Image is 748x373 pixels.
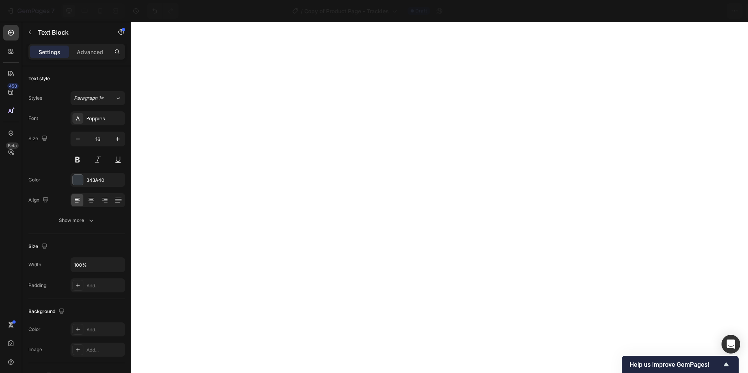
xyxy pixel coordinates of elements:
div: Color [28,326,41,333]
div: Color [28,176,41,183]
div: Width [28,261,41,268]
div: Poppins [86,115,123,122]
button: Show survey - Help us improve GemPages! [630,360,731,369]
button: 0 product assigned [588,3,664,19]
div: Styles [28,95,42,102]
div: Open Intercom Messenger [722,335,740,354]
span: Paragraph 1* [74,95,104,102]
div: 343A40 [86,177,123,184]
div: Align [28,195,50,206]
button: 7 [3,3,58,19]
button: Publish [696,3,729,19]
p: Advanced [77,48,103,56]
div: Show more [59,216,95,224]
span: 0 product assigned [595,7,647,15]
p: 7 [51,6,55,16]
span: / [301,7,303,15]
div: 450 [7,83,19,89]
div: Publish [703,7,722,15]
input: Auto [71,258,125,272]
div: Font [28,115,38,122]
div: Undo/Redo [147,3,178,19]
span: Draft [415,7,427,14]
p: Settings [39,48,60,56]
p: Text Block [38,28,104,37]
div: Beta [6,143,19,149]
div: Padding [28,282,46,289]
div: Size [28,134,49,144]
div: Background [28,306,66,317]
div: Size [28,241,49,252]
div: Add... [86,347,123,354]
div: Add... [86,326,123,333]
button: Save [667,3,693,19]
iframe: To enrich screen reader interactions, please activate Accessibility in Grammarly extension settings [131,22,748,373]
button: Show more [28,213,125,227]
div: Add... [86,282,123,289]
span: Copy of Product Page - Trackies [304,7,389,15]
div: Image [28,346,42,353]
span: Help us improve GemPages! [630,361,722,368]
div: Text style [28,75,50,82]
button: Paragraph 1* [71,91,125,105]
span: Save [674,8,687,14]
